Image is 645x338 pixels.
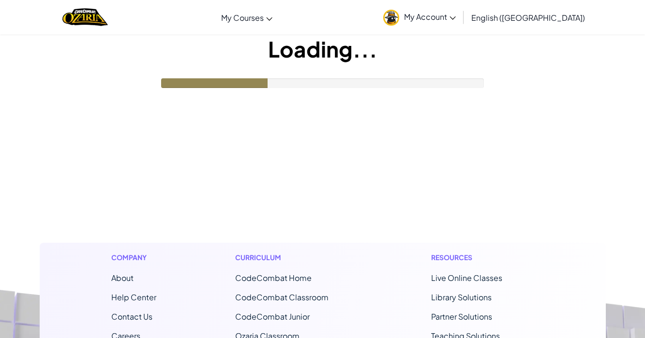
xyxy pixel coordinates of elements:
[466,4,590,30] a: English ([GEOGRAPHIC_DATA])
[431,311,492,322] a: Partner Solutions
[404,12,456,22] span: My Account
[235,311,310,322] a: CodeCombat Junior
[111,273,134,283] a: About
[216,4,277,30] a: My Courses
[471,13,585,23] span: English ([GEOGRAPHIC_DATA])
[221,13,264,23] span: My Courses
[431,252,534,263] h1: Resources
[235,292,329,302] a: CodeCombat Classroom
[111,252,156,263] h1: Company
[431,292,492,302] a: Library Solutions
[111,311,152,322] span: Contact Us
[62,7,107,27] img: Home
[378,2,461,32] a: My Account
[62,7,107,27] a: Ozaria by CodeCombat logo
[235,252,352,263] h1: Curriculum
[235,273,312,283] span: CodeCombat Home
[431,273,502,283] a: Live Online Classes
[383,10,399,26] img: avatar
[111,292,156,302] a: Help Center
